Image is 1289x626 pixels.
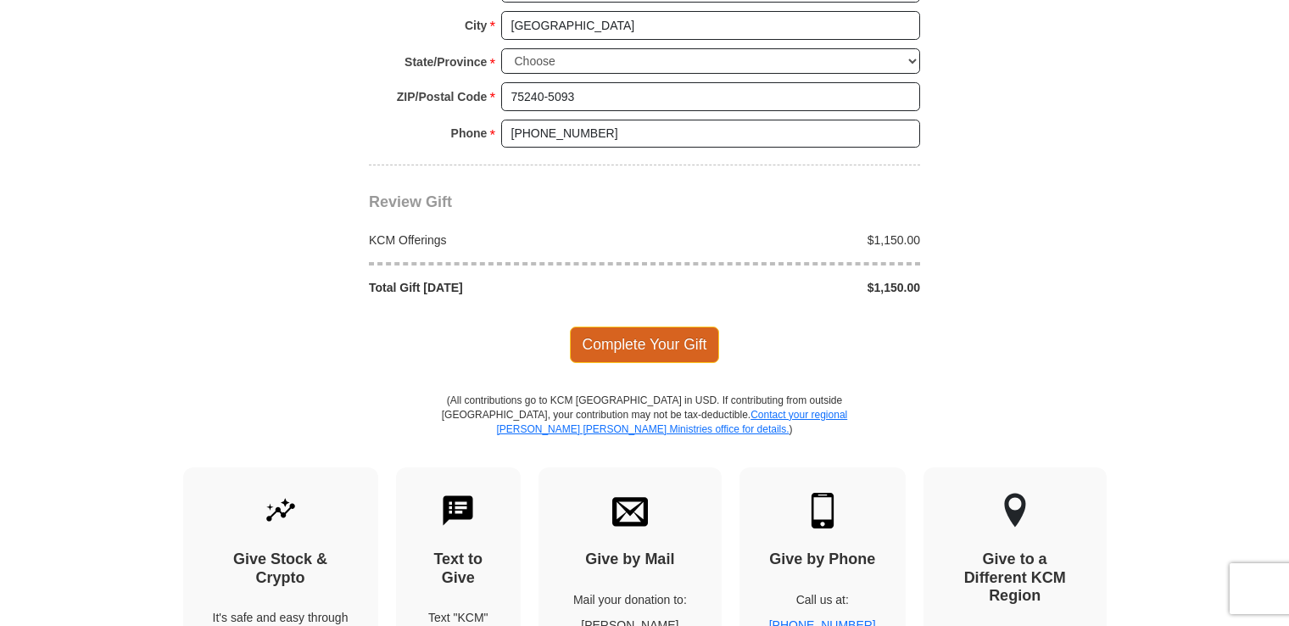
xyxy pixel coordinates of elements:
h4: Give by Phone [769,551,876,569]
div: Total Gift [DATE] [360,279,645,296]
img: other-region [1003,493,1027,528]
div: KCM Offerings [360,232,645,249]
span: Complete Your Gift [570,327,720,362]
h4: Give to a Different KCM Region [953,551,1077,606]
strong: ZIP/Postal Code [397,85,488,109]
div: $1,150.00 [644,232,929,249]
img: text-to-give.svg [440,493,476,528]
img: mobile.svg [805,493,840,528]
strong: Phone [451,121,488,145]
strong: State/Province [405,50,487,74]
p: Call us at: [769,591,876,608]
img: envelope.svg [612,493,648,528]
img: give-by-stock.svg [263,493,299,528]
a: Contact your regional [PERSON_NAME] [PERSON_NAME] Ministries office for details. [496,409,847,435]
span: Review Gift [369,193,452,210]
strong: City [465,14,487,37]
p: Mail your donation to: [568,591,692,608]
h4: Give by Mail [568,551,692,569]
h4: Text to Give [426,551,492,587]
h4: Give Stock & Crypto [213,551,349,587]
div: $1,150.00 [644,279,929,296]
p: (All contributions go to KCM [GEOGRAPHIC_DATA] in USD. If contributing from outside [GEOGRAPHIC_D... [441,394,848,467]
